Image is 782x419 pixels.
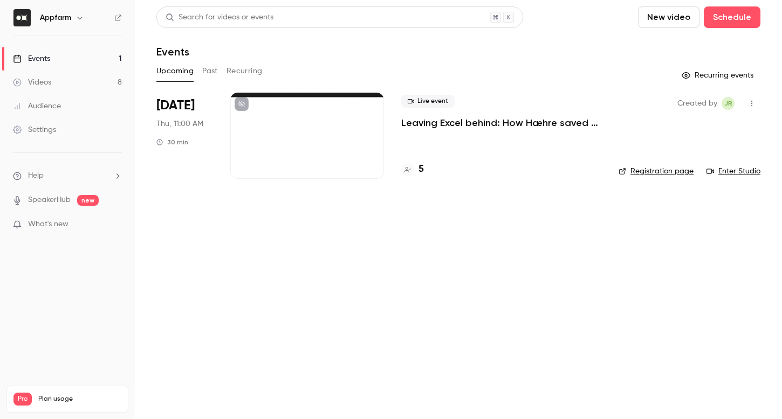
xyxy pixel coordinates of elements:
h6: Appfarm [40,12,71,23]
a: Leaving Excel behind: How Hæhre saved millions with a custom resource planner [401,116,601,129]
span: Pro [13,393,32,406]
button: New video [638,6,699,28]
div: Videos [13,77,51,88]
span: Help [28,170,44,181]
button: Upcoming [156,62,194,80]
div: 30 min [156,138,188,146]
span: [DATE] [156,97,195,114]
div: Events [13,53,50,64]
h4: 5 [419,162,424,177]
div: Search for videos or events [166,12,273,23]
button: Recurring events [677,67,760,84]
img: Appfarm [13,9,31,26]
a: Enter Studio [706,166,760,177]
li: help-dropdown-opener [13,170,122,181]
span: Live event [401,95,455,108]
h1: Events [156,45,189,58]
button: Schedule [704,6,760,28]
span: Created by [677,97,717,110]
span: new [77,195,99,206]
div: Audience [13,101,61,111]
div: Settings [13,124,56,135]
span: Julie Remen [722,97,735,110]
a: Registration page [619,166,694,177]
div: Sep 18 Thu, 11:00 AM (Europe/Oslo) [156,93,213,179]
span: Thu, 11:00 AM [156,118,203,129]
button: Recurring [227,62,263,80]
a: SpeakerHub [28,194,71,206]
button: Past [202,62,218,80]
span: Plan usage [38,395,121,403]
span: What's new [28,219,68,230]
a: 5 [401,162,424,177]
span: JR [724,97,732,110]
iframe: Noticeable Trigger [109,220,122,229]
